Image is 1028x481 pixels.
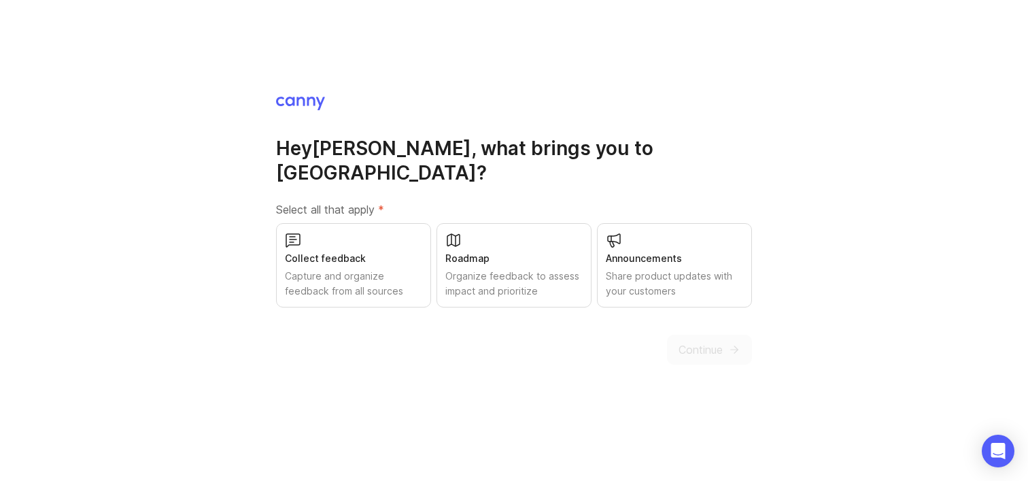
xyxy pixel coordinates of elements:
div: Share product updates with your customers [606,269,743,299]
button: AnnouncementsShare product updates with your customers [597,223,752,308]
h1: Hey [PERSON_NAME] , what brings you to [GEOGRAPHIC_DATA]? [276,136,752,185]
div: Announcements [606,251,743,266]
button: RoadmapOrganize feedback to assess impact and prioritize [436,223,592,308]
div: Capture and organize feedback from all sources [285,269,422,299]
div: Collect feedback [285,251,422,266]
label: Select all that apply [276,201,752,218]
div: Open Intercom Messenger [982,435,1014,467]
img: Canny Home [276,97,325,110]
div: Organize feedback to assess impact and prioritize [445,269,583,299]
button: Collect feedbackCapture and organize feedback from all sources [276,223,431,308]
div: Roadmap [445,251,583,266]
